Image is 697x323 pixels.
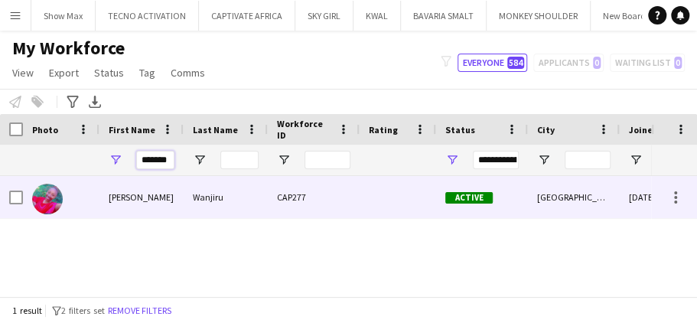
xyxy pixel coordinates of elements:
button: SKY GIRL [295,1,353,31]
div: CAP277 [268,176,360,218]
button: KWAL [353,1,401,31]
a: Comms [164,63,211,83]
button: CAPTIVATE AFRICA [199,1,295,31]
span: Photo [32,124,58,135]
button: Show Max [31,1,96,31]
span: City [537,124,555,135]
span: Workforce ID [277,118,332,141]
button: Everyone584 [458,54,527,72]
span: View [12,66,34,80]
span: Export [49,66,79,80]
button: Open Filter Menu [445,153,459,167]
input: Last Name Filter Input [220,151,259,169]
a: Export [43,63,85,83]
app-action-btn: Export XLSX [86,93,104,111]
span: Joined [629,124,659,135]
button: Open Filter Menu [277,153,291,167]
button: BAVARIA SMALT [401,1,487,31]
span: First Name [109,124,155,135]
button: Open Filter Menu [193,153,207,167]
button: Open Filter Menu [109,153,122,167]
button: Remove filters [105,302,174,319]
img: Billian Wanjiru [32,184,63,214]
app-action-btn: Advanced filters [64,93,82,111]
div: [GEOGRAPHIC_DATA] [528,176,620,218]
input: Workforce ID Filter Input [305,151,350,169]
span: Rating [369,124,398,135]
span: 584 [507,57,524,69]
button: MONKEY SHOULDER [487,1,591,31]
span: Active [445,192,493,204]
span: Comms [171,66,205,80]
button: New Board [591,1,659,31]
button: Open Filter Menu [629,153,643,167]
button: TECNO ACTIVATION [96,1,199,31]
a: View [6,63,40,83]
div: [PERSON_NAME] [99,176,184,218]
a: Tag [133,63,161,83]
input: City Filter Input [565,151,611,169]
button: Open Filter Menu [537,153,551,167]
input: First Name Filter Input [136,151,174,169]
span: Status [94,66,124,80]
span: Tag [139,66,155,80]
span: Status [445,124,475,135]
div: Wanjiru [184,176,268,218]
span: 2 filters set [61,305,105,316]
span: Last Name [193,124,238,135]
a: Status [88,63,130,83]
span: My Workforce [12,37,125,60]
